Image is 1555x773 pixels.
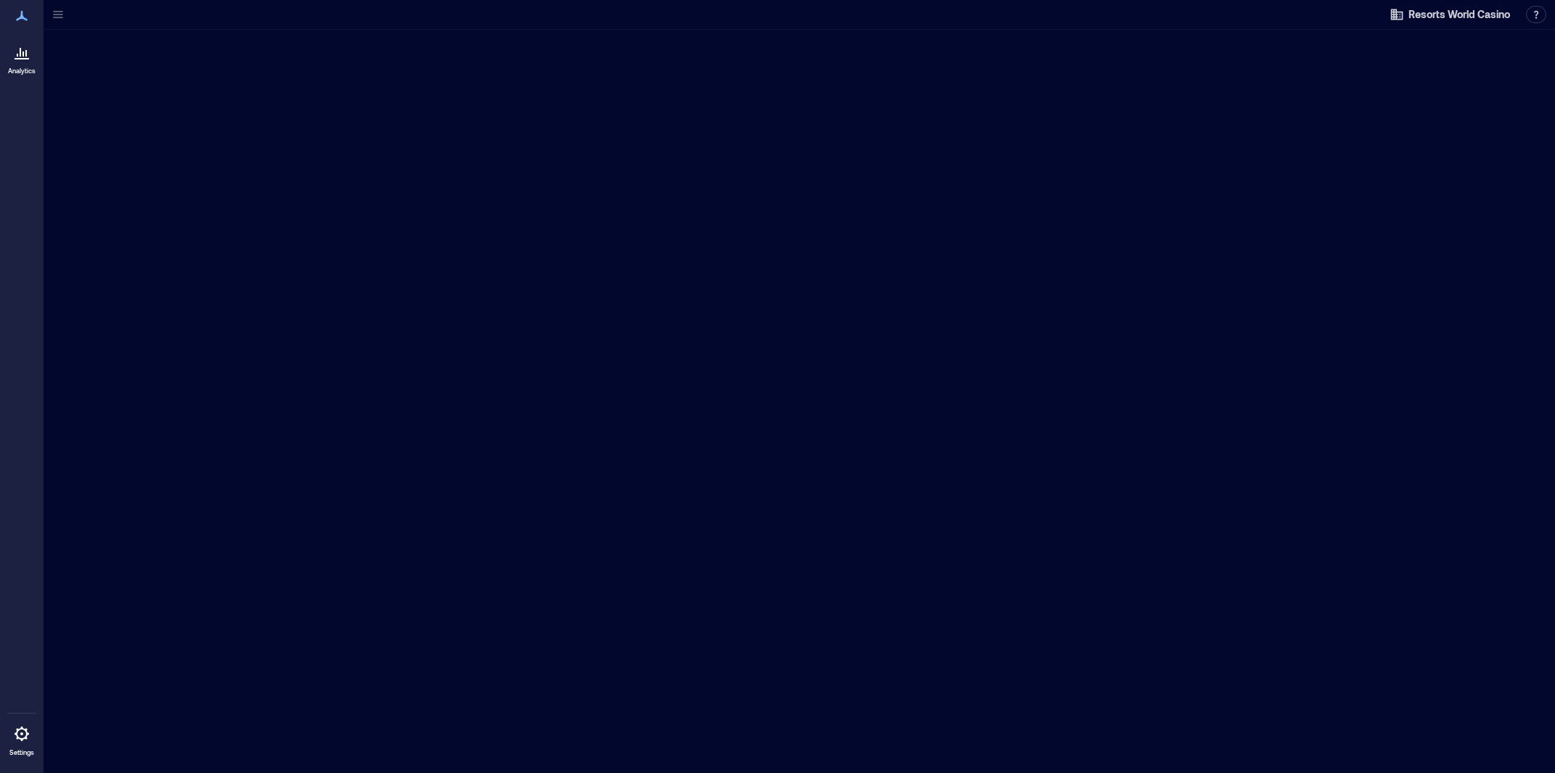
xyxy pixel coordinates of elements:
a: Settings [4,716,39,761]
button: Resorts World Casino [1385,3,1514,26]
a: Analytics [4,35,40,80]
span: Resorts World Casino [1408,7,1510,22]
p: Analytics [8,67,36,75]
p: Settings [9,748,34,757]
